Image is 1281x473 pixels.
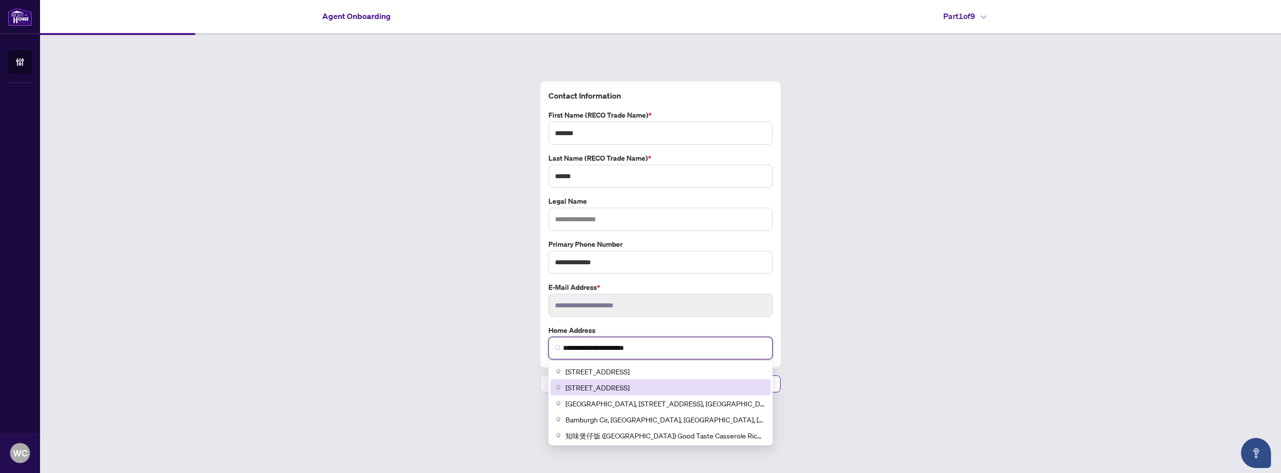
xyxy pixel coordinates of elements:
span: [GEOGRAPHIC_DATA], [STREET_ADDRESS], [GEOGRAPHIC_DATA]加拿大 [565,398,765,409]
h4: Agent Onboarding [322,10,391,22]
label: Home Address [548,325,773,336]
label: Legal Name [548,196,773,207]
span: [STREET_ADDRESS] [565,382,629,393]
button: Open asap [1241,438,1271,468]
h4: Contact Information [548,90,773,102]
h4: Part 1 of 9 [943,10,987,22]
span: Bamburgh Cir, [GEOGRAPHIC_DATA], [GEOGRAPHIC_DATA], [GEOGRAPHIC_DATA] [565,414,765,425]
img: search_icon [555,345,561,351]
img: logo [8,8,32,26]
label: First Name (RECO Trade Name) [548,110,773,121]
span: WC [13,446,28,460]
span: [STREET_ADDRESS] [565,366,629,377]
button: Previous [540,375,657,392]
label: E-mail Address [548,282,773,293]
span: 知味煲仔饭 ([GEOGRAPHIC_DATA]) Good Taste Casserole Rice, [GEOGRAPHIC_DATA], [GEOGRAPHIC_DATA], [GEOGR... [565,430,765,441]
label: Last Name (RECO Trade Name) [548,153,773,164]
label: Primary Phone Number [548,239,773,250]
